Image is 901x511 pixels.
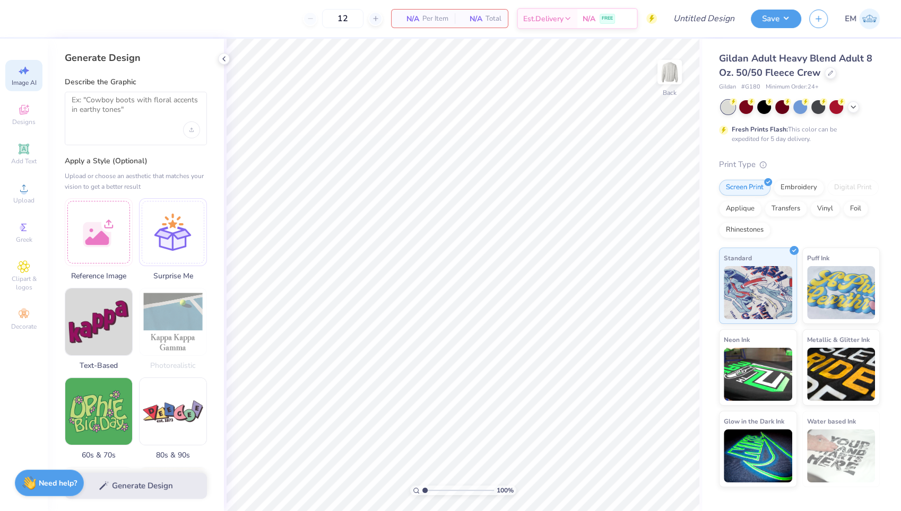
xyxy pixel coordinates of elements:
img: Standard [724,266,792,319]
img: 80s & 90s [140,378,206,445]
strong: Fresh Prints Flash: [732,125,788,134]
div: Digital Print [827,180,879,196]
span: N/A [461,13,482,24]
img: Text-Based [65,288,132,355]
span: 60s & 70s [65,450,133,461]
span: Greek [16,235,32,244]
div: This color can be expedited for 5 day delivery. [732,125,862,144]
img: Neon Ink [724,348,792,401]
span: Minimum Order: 24 + [766,83,819,92]
img: Glow in the Dark Ink [724,429,792,482]
span: Neon Ink [724,334,750,345]
span: Image AI [12,78,37,87]
span: EM [845,13,856,25]
img: 60s & 70s [65,378,132,445]
span: Water based Ink [807,416,856,427]
div: Vinyl [810,201,840,217]
div: Back [663,88,677,98]
span: Glow in the Dark Ink [724,416,784,427]
button: Save [751,10,801,28]
label: Apply a Style (Optional) [65,156,207,166]
div: Embroidery [774,180,824,196]
span: 80s & 90s [139,450,207,461]
div: Rhinestones [719,222,770,238]
span: Gildan [719,83,736,92]
img: Erin Mickan [859,8,880,29]
div: Print Type [719,158,880,171]
div: Generate Design [65,51,207,64]
span: Upload [13,196,34,205]
img: Water based Ink [807,429,876,482]
span: Reference Image [65,270,133,281]
div: Upload or choose an aesthetic that matches your vision to get a better result [65,171,207,192]
span: Text-Based [65,360,133,371]
span: Designs [12,118,36,126]
a: EM [845,8,880,29]
span: Surprise Me [139,270,207,281]
img: Back [659,61,680,83]
strong: Need help? [39,478,77,488]
div: Applique [719,201,761,217]
span: # G180 [741,83,760,92]
label: Describe the Graphic [65,77,207,87]
span: 100 % [497,486,514,495]
span: Clipart & logos [5,275,42,292]
div: Foil [843,201,868,217]
input: – – [322,9,363,28]
span: Total [486,13,501,24]
input: Untitled Design [665,8,743,29]
span: N/A [398,13,419,24]
div: Transfers [765,201,807,217]
span: Gildan Adult Heavy Blend Adult 8 Oz. 50/50 Fleece Crew [719,52,872,79]
span: Puff Ink [807,252,829,263]
div: Screen Print [719,180,770,196]
span: FREE [602,15,613,22]
span: Per Item [422,13,448,24]
img: Metallic & Glitter Ink [807,348,876,401]
span: Est. Delivery [523,13,564,24]
span: Decorate [11,322,37,331]
span: Metallic & Glitter Ink [807,334,870,345]
span: Standard [724,252,752,263]
span: N/A [583,13,595,24]
span: Photorealistic [139,360,207,371]
img: Puff Ink [807,266,876,319]
img: Photorealistic [140,288,206,355]
span: Add Text [11,157,37,165]
div: Upload image [183,121,200,138]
